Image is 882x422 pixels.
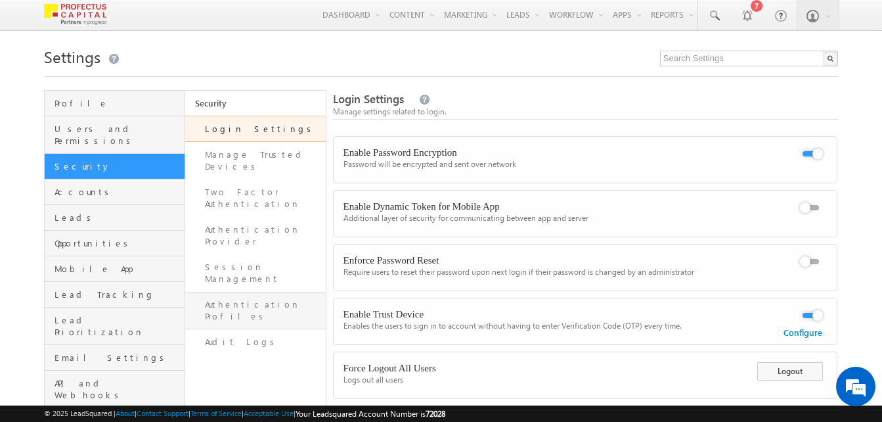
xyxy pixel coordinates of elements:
a: Security [45,154,185,179]
span: Lead Tracking [55,289,181,300]
a: Mobile App [45,256,185,282]
span: Settings [44,46,100,67]
span: Login Settings [333,91,404,106]
a: Opportunities [45,231,185,256]
span: Email Settings [55,352,181,363]
a: API and Webhooks [45,371,185,408]
button: Logout [757,362,823,381]
span: Profile [55,97,181,109]
div: Enable Trust Device [343,308,761,320]
a: Configure [783,327,822,338]
a: Login Settings [185,116,326,142]
a: Users and Permissions [45,116,185,154]
a: About [116,409,135,417]
a: Manage Trusted Devices [185,142,326,179]
div: Require users to reset their password upon next login if their password is changed by an administ... [343,266,761,278]
img: Custom Logo [44,3,106,26]
span: © 2025 LeadSquared | | | | | [44,408,445,420]
a: Acceptable Use [244,409,294,417]
div: Force Logout All Users [343,362,761,374]
a: Two Factor Authentication [185,179,326,217]
a: Authentication Profiles [185,292,326,329]
div: Manage settings related to login. [333,106,838,118]
a: Terms of Service [190,409,242,417]
a: Contact Support [137,409,188,417]
a: Accounts [45,179,185,205]
a: Audit Logs [185,329,326,355]
a: Lead Tracking [45,282,185,308]
a: Email Settings [45,345,185,371]
span: Leads [55,212,181,223]
div: Enable Dynamic Token for Mobile App [343,200,761,212]
a: Authentication Provider [185,217,326,254]
div: Enable Password Encryption [343,147,761,158]
a: Security [185,91,326,116]
div: Additional layer of security for communicating between app and server [343,212,761,224]
div: Logs out all users [343,374,761,386]
a: Leads [45,205,185,231]
span: Mobile App [55,263,181,275]
div: Password will be encrypted and sent over network [343,158,761,170]
span: Opportunities [55,237,181,249]
span: Your Leadsquared Account Number is [296,409,445,419]
span: Security [55,160,181,172]
a: Session Management [185,254,326,292]
span: API and Webhooks [55,377,181,401]
a: Lead Prioritization [45,308,185,345]
span: Lead Prioritization [55,314,181,338]
input: Search Settings [660,51,838,66]
div: Enables the users to sign in to account without having to enter Verification Code (OTP) every time. [343,320,761,332]
div: Enforce Password Reset [343,254,761,266]
a: Profile [45,91,185,116]
span: Users and Permissions [55,123,181,147]
span: Accounts [55,186,181,198]
span: 72028 [426,409,445,419]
